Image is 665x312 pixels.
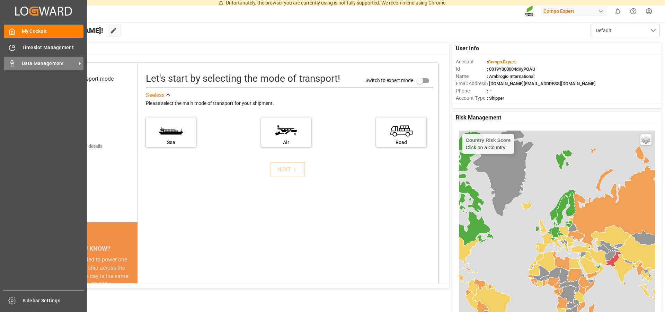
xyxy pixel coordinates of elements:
[277,166,299,174] div: NEXT
[640,134,651,145] a: Layers
[541,6,607,16] div: Compo Expert
[37,241,138,256] div: DID YOU KNOW?
[4,25,83,38] a: My Cockpit
[456,65,487,73] span: Id
[626,3,641,19] button: Help Center
[271,162,305,177] button: NEXT
[487,74,534,79] span: : Ambrogio International
[488,59,516,64] span: Compo Expert
[4,41,83,54] a: Timeslot Management
[456,58,487,65] span: Account
[22,60,77,67] span: Data Management
[456,80,487,87] span: Email Address
[487,88,493,93] span: : —
[456,44,479,53] span: User Info
[487,96,504,101] span: : Shipper
[46,256,129,305] div: The energy needed to power one large container ship across the ocean in a single day is the same ...
[610,3,626,19] button: show 0 new notifications
[456,73,487,80] span: Name
[596,27,611,34] span: Default
[146,71,340,86] div: Let's start by selecting the mode of transport!
[541,5,610,18] button: Compo Expert
[22,44,84,51] span: Timeslot Management
[380,139,423,146] div: Road
[456,87,487,95] span: Phone
[23,297,85,304] span: Sidebar Settings
[525,5,536,17] img: Screenshot%202023-09-29%20at%2010.02.21.png_1712312052.png
[466,137,511,150] div: Click on a Country
[265,139,308,146] div: Air
[466,137,511,143] h4: Country Risk Score
[487,81,596,86] span: : [DOMAIN_NAME][EMAIL_ADDRESS][DOMAIN_NAME]
[591,24,660,37] button: open menu
[146,91,165,99] div: See less
[149,139,193,146] div: Sea
[146,99,433,108] div: Please select the main mode of transport for your shipment.
[365,77,413,83] span: Switch to expert mode
[487,66,535,72] span: : 0019Y000004dKyPQAU
[22,28,84,35] span: My Cockpit
[487,59,516,64] span: :
[456,95,487,102] span: Account Type
[456,114,501,122] span: Risk Management
[29,24,103,37] span: Hello [PERSON_NAME]!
